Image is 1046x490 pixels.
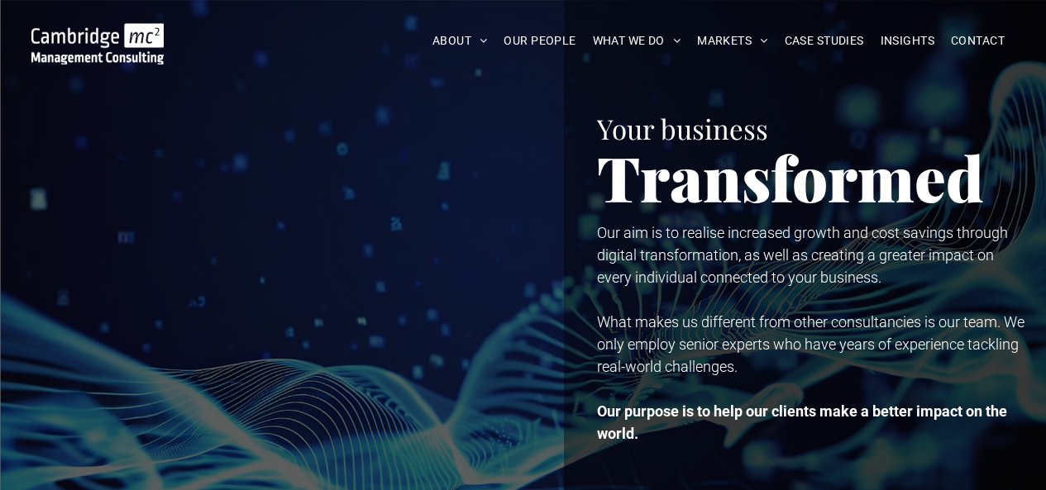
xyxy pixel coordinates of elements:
[597,402,1007,442] strong: Our purpose is to help our clients make a better impact on the world.
[31,23,165,64] img: Go to Homepage
[597,313,1025,375] span: What makes us different from other consultancies is our team. We only employ senior experts who h...
[943,28,1013,54] a: CONTACT
[776,28,872,54] a: CASE STUDIES
[597,224,1008,286] span: Our aim is to realise increased growth and cost savings through digital transformation, as well a...
[424,28,496,54] a: ABOUT
[597,110,768,146] span: Your business
[585,28,690,54] a: WHAT WE DO
[495,28,584,54] a: OUR PEOPLE
[872,28,943,54] a: INSIGHTS
[597,136,984,218] span: Transformed
[31,26,165,43] a: Your Business Transformed | Cambridge Management Consulting
[689,28,776,54] a: MARKETS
